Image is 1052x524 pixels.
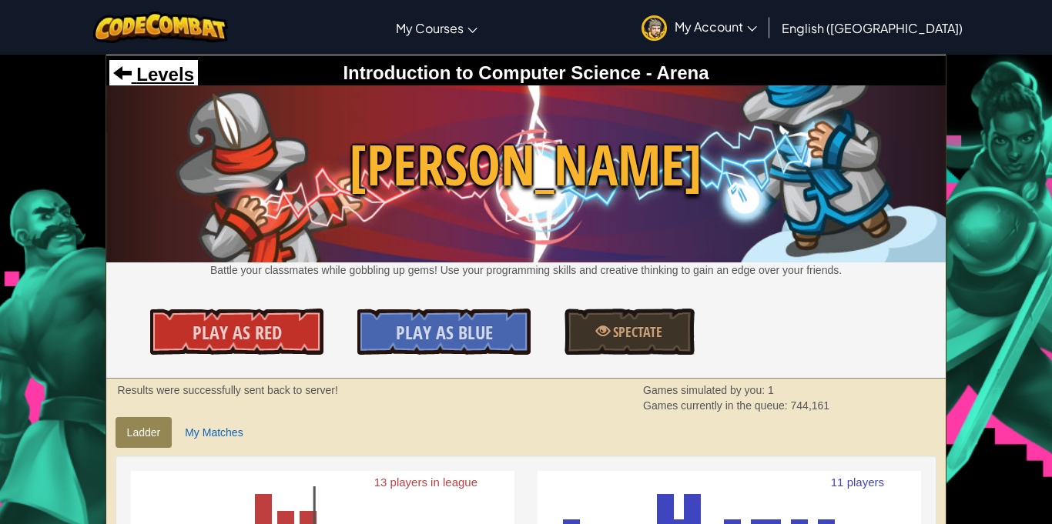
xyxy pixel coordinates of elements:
[396,20,464,36] span: My Courses
[642,15,667,41] img: avatar
[641,62,709,83] span: - Arena
[173,417,254,448] a: My Matches
[113,64,194,85] a: Levels
[634,3,765,52] a: My Account
[193,320,282,345] span: Play As Red
[774,7,970,48] a: English ([GEOGRAPHIC_DATA])
[388,7,485,48] a: My Courses
[610,322,662,342] span: Spectate
[374,476,477,489] text: 13 players in league
[106,262,946,278] p: Battle your classmates while gobbling up gems! Use your programming skills and creative thinking ...
[93,12,228,43] img: CodeCombat logo
[643,399,790,412] span: Games currently in the queue:
[791,399,830,412] span: 744,161
[768,384,774,396] span: 1
[675,18,757,35] span: My Account
[118,384,338,396] strong: Results were successfully sent back to server!
[396,320,493,345] span: Play As Blue
[565,309,694,355] a: Spectate
[106,85,946,262] img: Wakka Maul
[132,64,194,85] span: Levels
[116,417,173,448] a: Ladder
[831,476,884,489] text: 11 players
[782,20,963,36] span: English ([GEOGRAPHIC_DATA])
[106,125,946,205] span: [PERSON_NAME]
[643,384,768,396] span: Games simulated by you:
[343,62,641,83] span: Introduction to Computer Science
